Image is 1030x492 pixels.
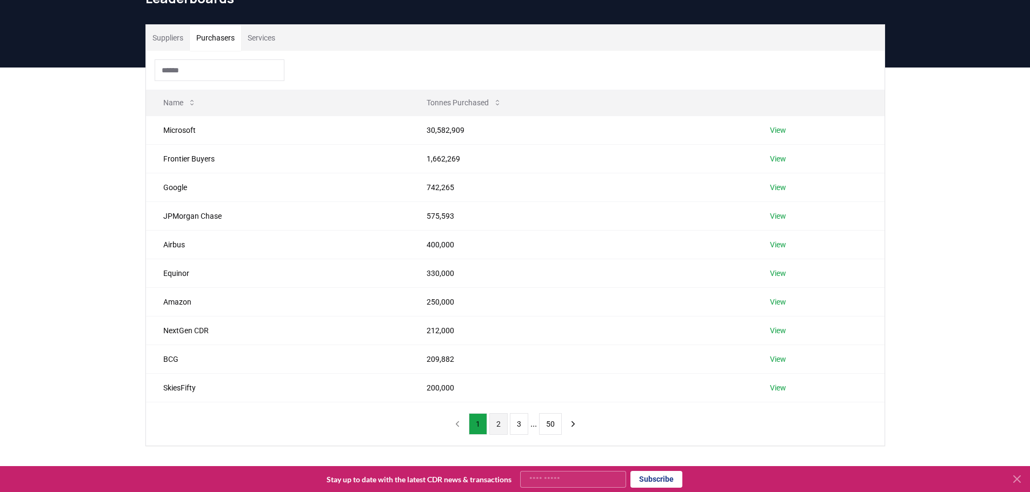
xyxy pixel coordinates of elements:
td: NextGen CDR [146,316,410,345]
a: View [770,239,786,250]
button: Name [155,92,205,113]
td: 200,000 [409,373,753,402]
button: 50 [539,413,562,435]
button: 2 [489,413,508,435]
td: 330,000 [409,259,753,287]
td: Microsoft [146,116,410,144]
td: Equinor [146,259,410,287]
a: View [770,325,786,336]
td: JPMorgan Chase [146,201,410,230]
a: View [770,211,786,221]
td: Google [146,173,410,201]
button: 3 [510,413,528,435]
a: View [770,125,786,136]
td: 575,593 [409,201,753,230]
td: 1,662,269 [409,144,753,173]
td: 212,000 [409,316,753,345]
td: 250,000 [409,287,753,316]
a: View [770,182,786,193]
td: 400,000 [409,230,753,259]
td: Amazon [146,287,410,316]
button: next page [564,413,582,435]
td: Airbus [146,230,410,259]
button: Suppliers [146,25,190,51]
td: 209,882 [409,345,753,373]
a: View [770,382,786,393]
button: 1 [469,413,487,435]
td: Frontier Buyers [146,144,410,173]
a: View [770,153,786,164]
td: 30,582,909 [409,116,753,144]
button: Services [241,25,282,51]
td: BCG [146,345,410,373]
td: SkiesFifty [146,373,410,402]
td: 742,265 [409,173,753,201]
button: Tonnes Purchased [418,92,510,113]
button: Purchasers [190,25,241,51]
li: ... [530,417,537,430]
a: View [770,296,786,307]
a: View [770,354,786,365]
a: View [770,268,786,279]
